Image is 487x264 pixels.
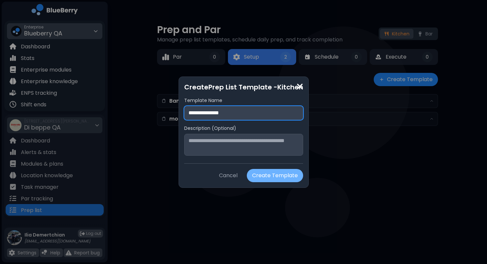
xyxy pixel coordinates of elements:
[247,169,303,182] button: Create Template
[214,169,243,182] button: Cancel
[184,125,303,131] label: Description (Optional)
[297,82,303,91] img: close icon
[184,97,303,103] label: Template Name
[184,82,303,92] h2: Create Prep List Template - Kitchen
